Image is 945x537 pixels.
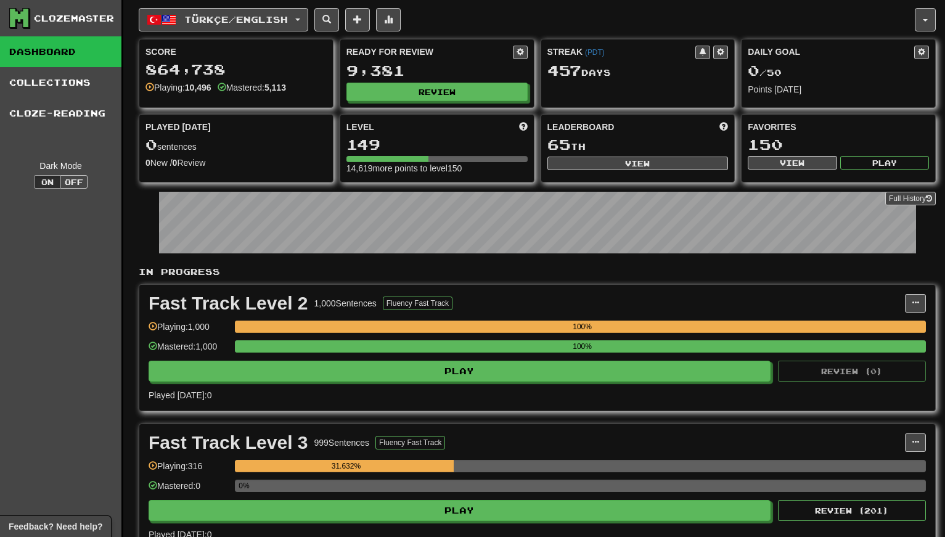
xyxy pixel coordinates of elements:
[346,63,528,78] div: 9,381
[139,8,308,31] button: Türkçe/English
[748,137,929,152] div: 150
[239,340,926,353] div: 100%
[145,46,327,58] div: Score
[145,137,327,153] div: sentences
[145,157,327,169] div: New / Review
[519,121,528,133] span: Score more points to level up
[145,136,157,153] span: 0
[547,121,615,133] span: Leaderboard
[264,83,286,92] strong: 5,113
[375,436,445,449] button: Fluency Fast Track
[145,81,211,94] div: Playing:
[748,46,914,59] div: Daily Goal
[346,83,528,101] button: Review
[314,297,377,309] div: 1,000 Sentences
[346,46,513,58] div: Ready for Review
[9,520,102,533] span: Open feedback widget
[60,175,88,189] button: Off
[239,460,453,472] div: 31.632%
[547,137,729,153] div: th
[239,321,926,333] div: 100%
[149,321,229,341] div: Playing: 1,000
[184,14,288,25] span: Türkçe / English
[778,361,926,382] button: Review (0)
[9,160,112,172] div: Dark Mode
[547,46,696,58] div: Streak
[719,121,728,133] span: This week in points, UTC
[149,390,211,400] span: Played [DATE]: 0
[149,433,308,452] div: Fast Track Level 3
[145,62,327,77] div: 864,738
[547,62,581,79] span: 457
[383,297,452,310] button: Fluency Fast Track
[885,192,936,205] a: Full History
[345,8,370,31] button: Add sentence to collection
[748,121,929,133] div: Favorites
[748,83,929,96] div: Points [DATE]
[748,67,782,78] span: / 50
[547,136,571,153] span: 65
[314,8,339,31] button: Search sentences
[840,156,929,170] button: Play
[149,361,771,382] button: Play
[149,340,229,361] div: Mastered: 1,000
[34,175,61,189] button: On
[145,158,150,168] strong: 0
[149,500,771,521] button: Play
[149,294,308,313] div: Fast Track Level 2
[748,156,837,170] button: View
[547,63,729,79] div: Day s
[778,500,926,521] button: Review (201)
[185,83,211,92] strong: 10,496
[547,157,729,170] button: View
[139,266,936,278] p: In Progress
[346,162,528,174] div: 14,619 more points to level 150
[149,480,229,500] div: Mastered: 0
[218,81,286,94] div: Mastered:
[346,137,528,152] div: 149
[346,121,374,133] span: Level
[145,121,211,133] span: Played [DATE]
[376,8,401,31] button: More stats
[748,62,759,79] span: 0
[173,158,178,168] strong: 0
[585,48,605,57] a: (PDT)
[149,460,229,480] div: Playing: 316
[34,12,114,25] div: Clozemaster
[314,437,370,449] div: 999 Sentences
